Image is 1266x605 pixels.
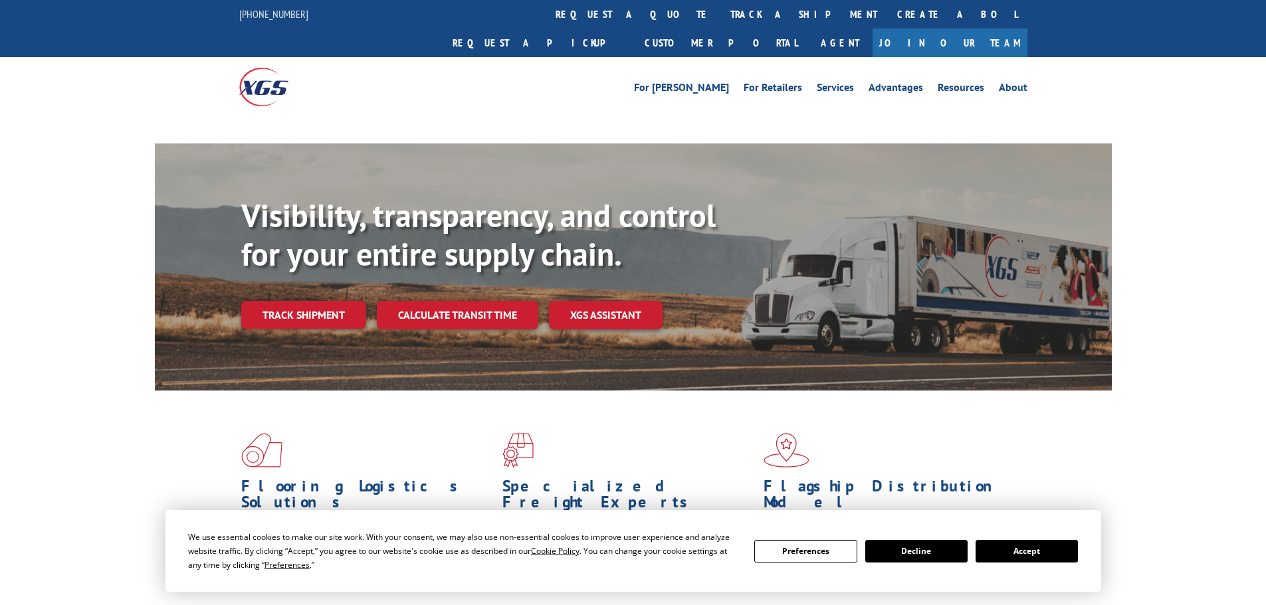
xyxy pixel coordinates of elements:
[241,433,282,468] img: xgs-icon-total-supply-chain-intelligence-red
[549,301,663,329] a: XGS ASSISTANT
[188,530,738,572] div: We use essential cookies to make our site work. With your consent, we may also use non-essential ...
[635,29,807,57] a: Customer Portal
[754,540,857,562] button: Preferences
[241,195,716,274] b: Visibility, transparency, and control for your entire supply chain.
[764,433,809,468] img: xgs-icon-flagship-distribution-model-red
[241,478,492,517] h1: Flooring Logistics Solutions
[502,433,534,468] img: xgs-icon-focused-on-flooring-red
[531,545,580,557] span: Cookie Policy
[873,29,1027,57] a: Join Our Team
[817,82,854,97] a: Services
[502,478,754,517] h1: Specialized Freight Experts
[938,82,984,97] a: Resources
[241,301,366,329] a: Track shipment
[999,82,1027,97] a: About
[239,7,308,21] a: [PHONE_NUMBER]
[443,29,635,57] a: Request a pickup
[264,559,310,570] span: Preferences
[634,82,729,97] a: For [PERSON_NAME]
[807,29,873,57] a: Agent
[976,540,1078,562] button: Accept
[165,510,1101,592] div: Cookie Consent Prompt
[764,478,1015,517] h1: Flagship Distribution Model
[377,301,538,329] a: Calculate transit time
[865,540,968,562] button: Decline
[744,82,802,97] a: For Retailers
[869,82,923,97] a: Advantages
